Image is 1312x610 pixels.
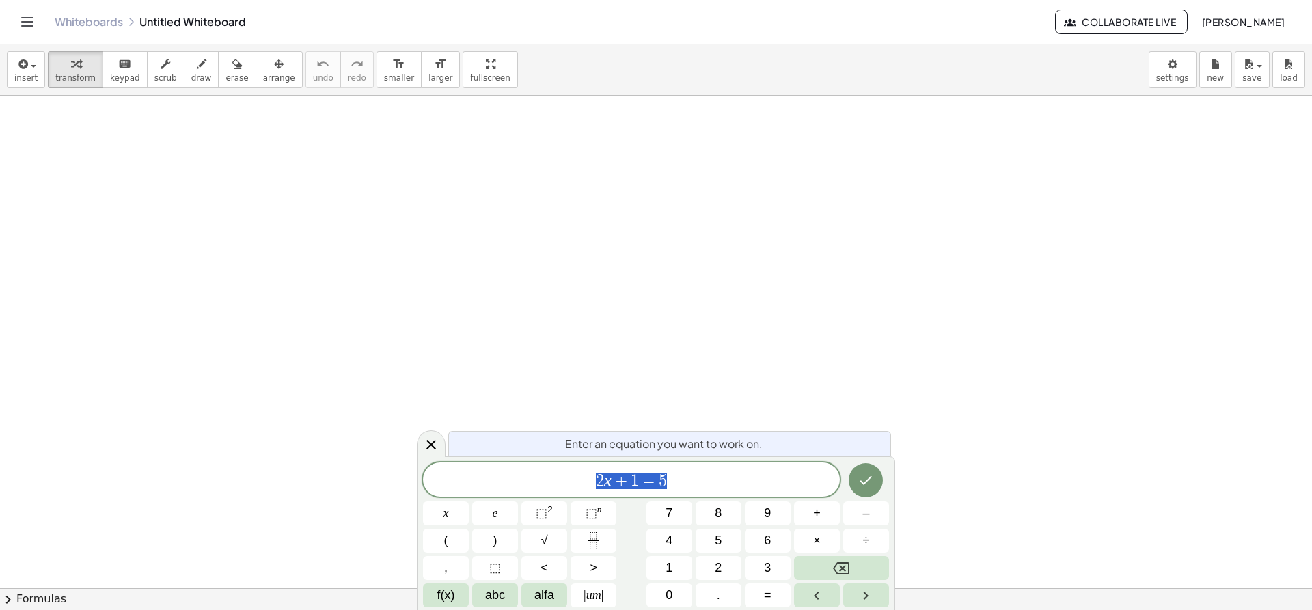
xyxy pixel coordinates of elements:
button: Maior que [571,556,616,580]
span: keypad [110,73,140,83]
button: Quadrado [521,501,567,525]
span: 2 [596,473,604,489]
button: undoundo [305,51,341,88]
span: fullscreen [470,73,510,83]
button: Menos [843,501,889,525]
button: 9 [745,501,791,525]
span: insert [14,73,38,83]
i: redo [351,56,364,72]
i: format_size [392,56,405,72]
button: 1 [646,556,692,580]
font: 2 [547,504,553,514]
button: Valor absoluto [571,583,616,607]
font: ⬚ [536,506,547,520]
button: Funções [423,583,469,607]
span: Collaborate Live [1067,16,1176,28]
font: alfa [534,588,554,602]
button: 5 [696,529,741,553]
span: undo [313,73,333,83]
font: | [584,588,586,602]
font: 2 [715,561,722,574]
span: = [639,473,659,489]
button: transform [48,51,103,88]
font: = [764,588,771,602]
font: x [443,506,449,520]
font: √ [541,533,548,547]
button: 8 [696,501,741,525]
span: smaller [384,73,414,83]
span: larger [428,73,452,83]
button: Mais [794,501,840,525]
button: Sobrescrito [571,501,616,525]
button: draw [184,51,219,88]
font: e [493,506,498,520]
button: Dividir [843,529,889,553]
button: alfabeto grego [521,583,567,607]
button: load [1272,51,1305,88]
button: Backspace [794,556,889,580]
font: 7 [666,506,672,520]
span: arrange [263,73,295,83]
i: format_size [434,56,447,72]
button: Toggle navigation [16,11,38,33]
button: Seta para a esquerda [794,583,840,607]
font: ⬚ [489,561,501,574]
font: < [541,561,548,574]
button: e [472,501,518,525]
font: ⬚ [586,506,597,520]
button: Espaço reservado [472,556,518,580]
font: n [597,504,602,514]
button: Collaborate Live [1055,10,1188,34]
button: format_sizelarger [421,51,460,88]
span: draw [191,73,212,83]
font: × [813,533,821,547]
font: . [717,588,720,602]
span: load [1280,73,1298,83]
font: , [444,561,448,574]
button: . [696,583,741,607]
button: Menor que [521,556,567,580]
button: É igual a [745,583,791,607]
font: 6 [764,533,771,547]
span: [PERSON_NAME] [1201,16,1285,28]
span: Enter an equation you want to work on. [565,436,763,452]
font: 5 [715,533,722,547]
button: 2 [696,556,741,580]
button: fullscreen [463,51,517,88]
button: settings [1149,51,1197,88]
span: scrub [154,73,177,83]
span: new [1207,73,1224,83]
button: x [423,501,469,525]
a: Whiteboards [55,15,123,29]
font: ( [444,533,448,547]
button: ( [423,529,469,553]
font: f(x) [437,588,455,602]
span: 5 [659,473,667,489]
i: undo [316,56,329,72]
button: 6 [745,529,791,553]
button: Feito [849,463,883,497]
font: 4 [666,533,672,547]
i: keyboard [118,56,131,72]
button: 7 [646,501,692,525]
button: insert [7,51,45,88]
button: erase [218,51,256,88]
font: + [813,506,821,520]
span: redo [348,73,366,83]
button: scrub [147,51,184,88]
font: abc [485,588,505,602]
button: 4 [646,529,692,553]
button: Alfabeto [472,583,518,607]
span: settings [1156,73,1189,83]
button: 0 [646,583,692,607]
button: , [423,556,469,580]
button: 3 [745,556,791,580]
font: ÷ [863,533,870,547]
button: Seta para a direita [843,583,889,607]
font: – [862,506,869,520]
button: Tempos [794,529,840,553]
font: | [601,588,604,602]
button: save [1235,51,1270,88]
button: new [1199,51,1232,88]
button: redoredo [340,51,374,88]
